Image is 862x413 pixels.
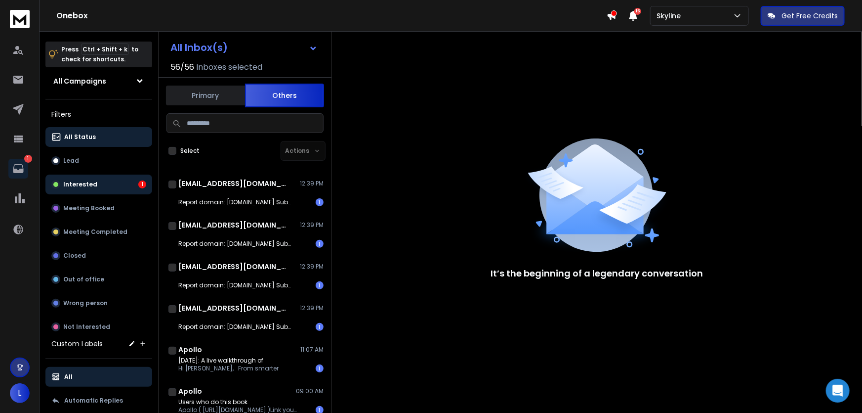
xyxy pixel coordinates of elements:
button: Wrong person [45,293,152,313]
span: 16 [634,8,641,15]
p: [DATE]: A live walkthrough of [178,357,279,365]
p: Report domain: [DOMAIN_NAME] Submitter: [DOMAIN_NAME] [178,240,297,248]
h1: All Inbox(s) [170,43,228,52]
button: All Campaigns [45,71,152,91]
button: Interested1 [45,175,152,194]
h1: All Campaigns [53,76,106,86]
div: 1 [138,181,146,188]
p: Wrong person [63,299,108,307]
h1: Onebox [56,10,607,22]
p: All Status [64,133,96,141]
h1: Apollo [178,345,202,355]
button: Lead [45,151,152,171]
p: Skyline [657,11,685,21]
p: Out of office [63,275,104,283]
label: Select [180,147,200,155]
h1: [EMAIL_ADDRESS][DOMAIN_NAME] [178,179,287,188]
div: 1 [316,281,324,289]
p: 12:39 PM [300,263,324,271]
p: Not Interested [63,323,110,331]
p: Get Free Credits [781,11,838,21]
h3: Custom Labels [51,339,103,349]
p: Meeting Completed [63,228,127,236]
button: All Inbox(s) [163,38,326,57]
p: 1 [24,155,32,163]
div: Open Intercom Messenger [826,379,850,403]
button: L [10,383,30,403]
span: Ctrl + Shift + k [81,44,129,55]
a: 1 [8,159,28,179]
button: Others [245,84,324,107]
p: Press to check for shortcuts. [61,45,138,64]
button: Primary [166,85,245,106]
div: 1 [316,240,324,248]
button: All [45,367,152,387]
p: 12:39 PM [300,304,324,312]
div: 1 [316,365,324,372]
p: Users who do this book [178,398,297,406]
p: Hi [PERSON_NAME], From smarter [178,365,279,372]
div: 1 [316,198,324,206]
h1: [EMAIL_ADDRESS][DOMAIN_NAME] [178,220,287,230]
p: Report domain: [DOMAIN_NAME] Submitter: [DOMAIN_NAME] [178,323,297,331]
h1: [EMAIL_ADDRESS][DOMAIN_NAME] [178,303,287,313]
img: logo [10,10,30,28]
p: Interested [63,181,97,188]
p: 12:39 PM [300,180,324,187]
p: 09:00 AM [296,387,324,395]
p: 11:07 AM [300,346,324,354]
p: Report domain: [DOMAIN_NAME] Submitter: [DOMAIN_NAME] [178,281,297,289]
div: 1 [316,323,324,331]
button: All Status [45,127,152,147]
button: Meeting Completed [45,222,152,242]
p: 12:39 PM [300,221,324,229]
h1: Apollo [178,386,202,396]
button: Get Free Credits [761,6,845,26]
button: Not Interested [45,317,152,337]
span: 56 / 56 [170,61,194,73]
button: Automatic Replies [45,391,152,411]
p: Meeting Booked [63,204,115,212]
h3: Inboxes selected [196,61,262,73]
p: Automatic Replies [64,397,123,405]
p: Report domain: [DOMAIN_NAME] Submitter: [DOMAIN_NAME] [178,198,297,206]
h3: Filters [45,107,152,121]
button: Meeting Booked [45,198,152,218]
button: Out of office [45,270,152,289]
p: Lead [63,157,79,165]
button: Closed [45,246,152,266]
p: Closed [63,252,86,260]
h1: [EMAIL_ADDRESS][DOMAIN_NAME] [178,262,287,272]
p: All [64,373,73,381]
p: It’s the beginning of a legendary conversation [491,267,703,280]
